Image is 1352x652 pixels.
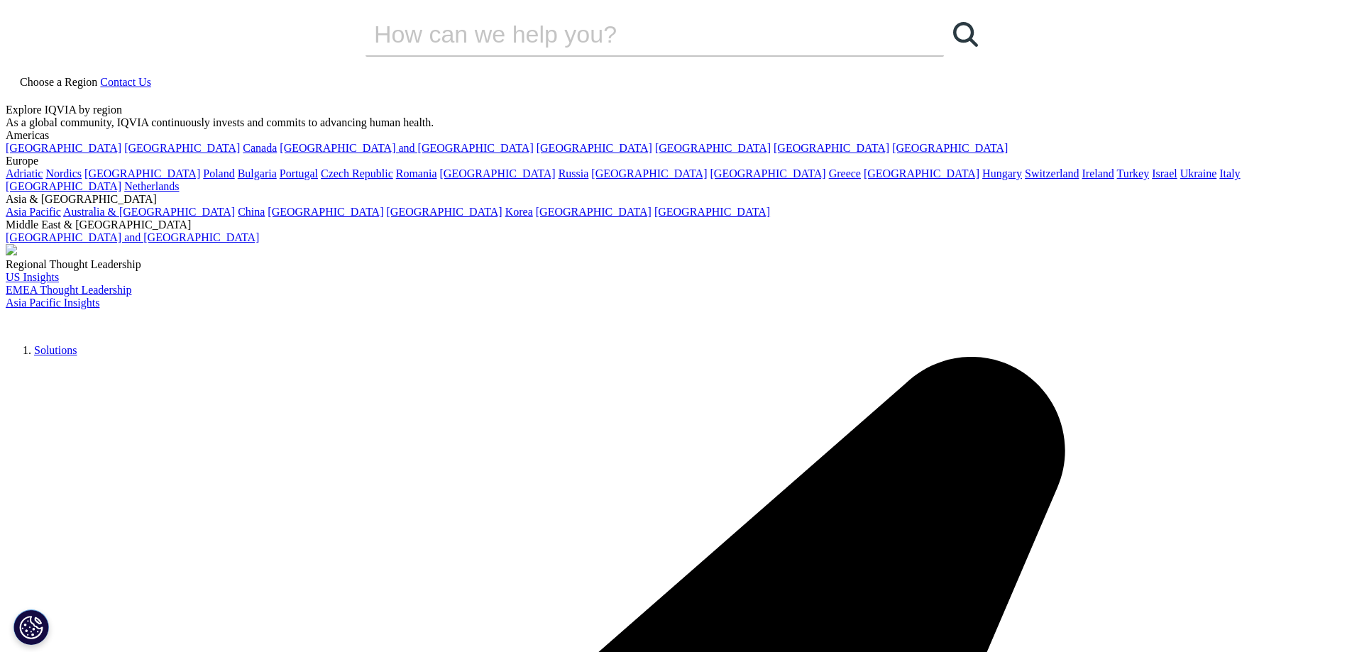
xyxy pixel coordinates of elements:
a: [GEOGRAPHIC_DATA] [774,142,889,154]
a: Switzerland [1025,167,1079,179]
div: Middle East & [GEOGRAPHIC_DATA] [6,219,1346,231]
div: Europe [6,155,1346,167]
a: [GEOGRAPHIC_DATA] [6,180,121,192]
a: [GEOGRAPHIC_DATA] [655,142,771,154]
a: [GEOGRAPHIC_DATA] [537,142,652,154]
a: [GEOGRAPHIC_DATA] [6,142,121,154]
a: Hungary [982,167,1022,179]
a: Russia [559,167,589,179]
a: Greece [829,167,861,179]
a: Italy [1219,167,1240,179]
a: [GEOGRAPHIC_DATA] and [GEOGRAPHIC_DATA] [280,142,533,154]
a: Poland [203,167,234,179]
a: [GEOGRAPHIC_DATA] [591,167,707,179]
a: [GEOGRAPHIC_DATA] and [GEOGRAPHIC_DATA] [6,231,259,243]
span: Choose a Region [20,76,97,88]
a: Korea [505,206,533,218]
img: 2093_analyzing-data-using-big-screen-display-and-laptop.png [6,244,17,255]
a: Israel [1152,167,1177,179]
button: Cookies Settings [13,609,49,645]
div: Americas [6,129,1346,142]
a: [GEOGRAPHIC_DATA] [124,142,240,154]
a: Romania [396,167,437,179]
a: China [238,206,265,218]
a: Search [944,13,986,55]
svg: Search [953,22,978,47]
a: Ukraine [1180,167,1217,179]
a: US Insights [6,271,59,283]
a: Asia Pacific [6,206,61,218]
a: Portugal [280,167,318,179]
a: EMEA Thought Leadership [6,284,131,296]
a: Turkey [1117,167,1150,179]
a: [GEOGRAPHIC_DATA] [536,206,652,218]
a: [GEOGRAPHIC_DATA] [892,142,1008,154]
img: IQVIA Healthcare Information Technology and Pharma Clinical Research Company [6,309,119,330]
a: Adriatic [6,167,43,179]
a: [GEOGRAPHIC_DATA] [654,206,770,218]
a: Canada [243,142,277,154]
a: Australia & [GEOGRAPHIC_DATA] [63,206,235,218]
a: Czech Republic [321,167,393,179]
a: [GEOGRAPHIC_DATA] [268,206,383,218]
a: Asia Pacific Insights [6,297,99,309]
a: Netherlands [124,180,179,192]
div: Regional Thought Leadership [6,258,1346,271]
a: Nordics [45,167,82,179]
input: Search [366,13,903,55]
div: Asia & [GEOGRAPHIC_DATA] [6,193,1346,206]
a: Bulgaria [238,167,277,179]
a: Contact Us [100,76,151,88]
a: Ireland [1082,167,1114,179]
div: As a global community, IQVIA continuously invests and commits to advancing human health. [6,116,1346,129]
div: Explore IQVIA by region [6,104,1346,116]
a: [GEOGRAPHIC_DATA] [864,167,979,179]
a: [GEOGRAPHIC_DATA] [440,167,556,179]
a: [GEOGRAPHIC_DATA] [387,206,502,218]
a: [GEOGRAPHIC_DATA] [710,167,826,179]
a: Solutions [34,344,77,356]
a: [GEOGRAPHIC_DATA] [84,167,200,179]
